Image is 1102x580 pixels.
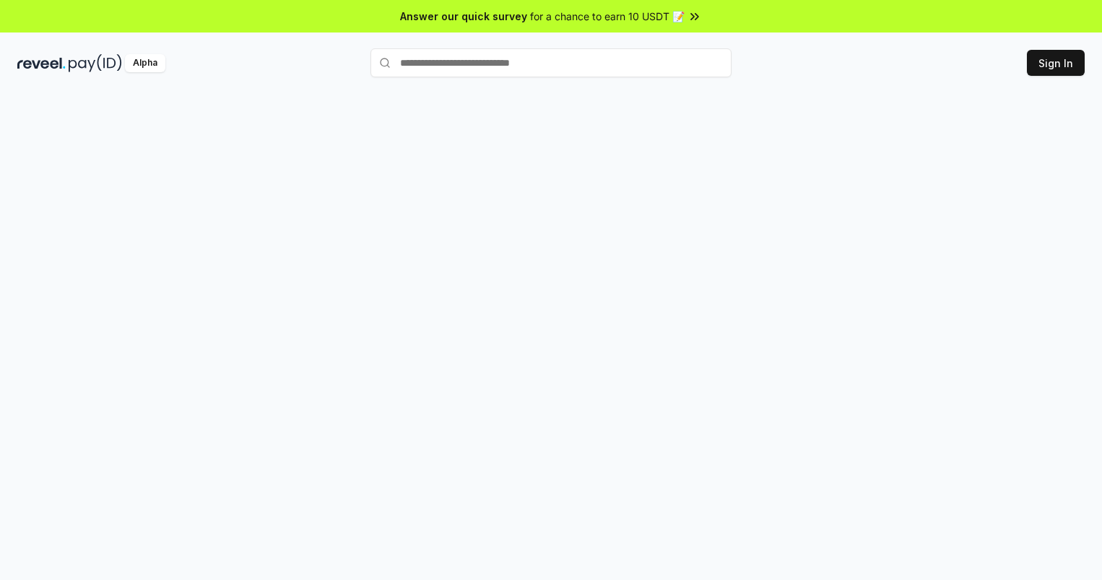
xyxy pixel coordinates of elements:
button: Sign In [1027,50,1085,76]
img: pay_id [69,54,122,72]
img: reveel_dark [17,54,66,72]
span: for a chance to earn 10 USDT 📝 [530,9,685,24]
div: Alpha [125,54,165,72]
span: Answer our quick survey [400,9,527,24]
